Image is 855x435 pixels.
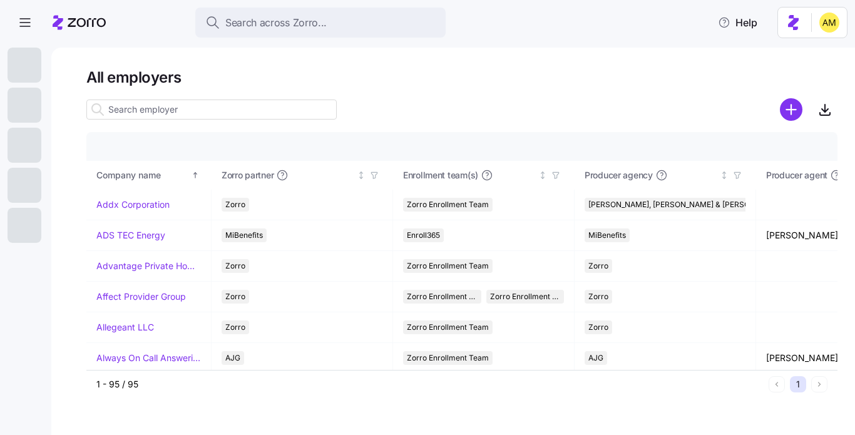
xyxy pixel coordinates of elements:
span: [PERSON_NAME], [PERSON_NAME] & [PERSON_NAME] [588,198,783,212]
span: Zorro Enrollment Team [407,320,489,334]
span: Enroll365 [407,228,440,242]
button: Previous page [769,376,785,392]
a: Addx Corporation [96,198,170,211]
th: Producer agencyNot sorted [575,161,756,190]
div: Not sorted [357,171,366,180]
span: Zorro Enrollment Experts [490,290,561,304]
button: Next page [811,376,827,392]
a: ADS TEC Energy [96,229,165,242]
span: Producer agent [766,169,827,182]
span: Zorro Enrollment Team [407,351,489,365]
input: Search employer [86,100,337,120]
span: Zorro Enrollment Team [407,259,489,273]
span: Search across Zorro... [225,15,327,31]
a: Always On Call Answering Service [96,352,201,364]
span: Zorro [225,259,245,273]
span: MiBenefits [588,228,626,242]
svg: add icon [780,98,802,121]
div: Company name [96,168,189,182]
button: Search across Zorro... [195,8,446,38]
a: Advantage Private Home Care [96,260,201,272]
span: Help [718,15,757,30]
div: Not sorted [720,171,729,180]
th: Enrollment team(s)Not sorted [393,161,575,190]
button: 1 [790,376,806,392]
a: Allegeant LLC [96,321,154,334]
span: Enrollment team(s) [403,169,478,182]
h1: All employers [86,68,837,87]
span: MiBenefits [225,228,263,242]
div: 1 - 95 / 95 [96,378,764,391]
a: Affect Provider Group [96,290,186,303]
span: Zorro Enrollment Team [407,198,489,212]
span: Zorro [225,320,245,334]
span: AJG [225,351,240,365]
span: Zorro Enrollment Team [407,290,478,304]
span: Zorro [225,198,245,212]
span: Producer agency [585,169,653,182]
span: Zorro [588,320,608,334]
th: Zorro partnerNot sorted [212,161,393,190]
button: Help [708,10,767,35]
span: AJG [588,351,603,365]
th: Company nameSorted ascending [86,161,212,190]
span: Zorro [588,290,608,304]
span: Zorro [588,259,608,273]
span: Zorro [225,290,245,304]
div: Not sorted [538,171,547,180]
img: dfaaf2f2725e97d5ef9e82b99e83f4d7 [819,13,839,33]
span: Zorro partner [222,169,274,182]
div: Sorted ascending [191,171,200,180]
